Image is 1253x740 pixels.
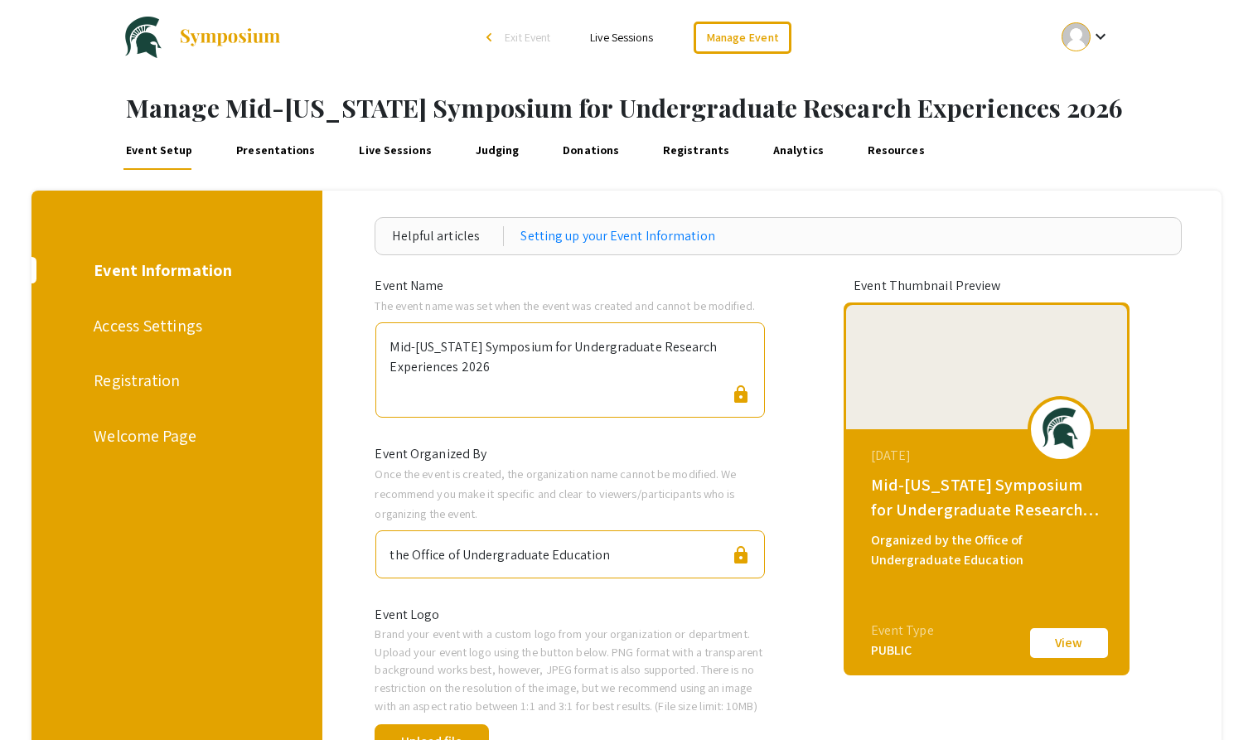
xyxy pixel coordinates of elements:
a: Mid-Michigan Symposium for Undergraduate Research Experiences 2026 [125,17,282,58]
div: Registration [94,368,254,393]
div: PUBLIC [871,641,934,660]
a: Registrants [660,130,733,170]
a: Resources [864,130,927,170]
div: the Office of Undergraduate Education [389,538,610,565]
a: Event Setup [123,130,196,170]
a: Setting up your Event Information [520,226,714,246]
img: Symposium by ForagerOne [178,27,282,47]
div: Event Information [94,258,254,283]
div: arrow_back_ios [486,32,496,42]
a: Donations [559,130,622,170]
mat-icon: Expand account dropdown [1091,27,1110,46]
div: Organized by the Office of Undergraduate Education [871,530,1106,570]
a: Judging [472,130,522,170]
img: midsure2026_eventLogo_4cf4f7_.png [1036,408,1086,449]
a: Live Sessions [590,30,653,45]
button: Expand account dropdown [1044,18,1128,56]
button: View [1028,626,1110,660]
div: Event Thumbnail Preview [854,276,1119,296]
div: Mid-[US_STATE] Symposium for Undergraduate Research Experiences 2026 [871,472,1106,522]
a: Presentations [233,130,318,170]
p: Brand your event with a custom logo from your organization or department. Upload your event logo ... [375,625,766,714]
a: Manage Event [694,22,791,54]
div: Event Type [871,621,934,641]
span: Exit Event [505,30,550,45]
div: Welcome Page [94,423,254,448]
img: Mid-Michigan Symposium for Undergraduate Research Experiences 2026 [125,17,162,58]
div: Helpful articles [392,226,504,246]
div: Access Settings [94,313,254,338]
div: Mid-[US_STATE] Symposium for Undergraduate Research Experiences 2026 [389,330,751,377]
a: Analytics [770,130,826,170]
div: Event Logo [362,605,778,625]
span: The event name was set when the event was created and cannot be modified. [375,297,754,313]
div: [DATE] [871,446,1106,466]
span: lock [731,385,751,404]
span: lock [731,545,751,565]
div: Event Organized By [362,444,778,464]
h1: Manage Mid-[US_STATE] Symposium for Undergraduate Research Experiences 2026 [126,93,1253,123]
iframe: Chat [12,665,70,728]
span: Once the event is created, the organization name cannot be modified. We recommend you make it spe... [375,466,736,521]
div: Event Name [362,276,778,296]
a: Live Sessions [356,130,435,170]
